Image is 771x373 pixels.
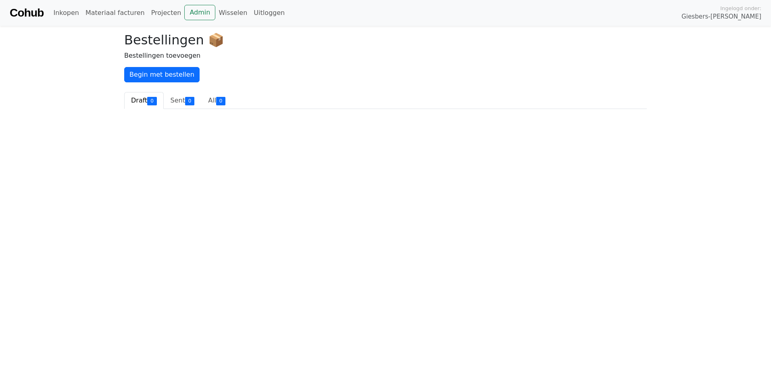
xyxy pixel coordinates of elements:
div: 0 [216,97,225,105]
a: Projecten [148,5,185,21]
a: Draft0 [124,92,164,109]
a: Inkopen [50,5,82,21]
span: Ingelogd onder: [720,4,761,12]
span: Giesbers-[PERSON_NAME] [681,12,761,21]
p: Bestellingen toevoegen [124,51,647,61]
div: 0 [147,97,156,105]
a: Wisselen [215,5,250,21]
a: Materiaal facturen [82,5,148,21]
a: Cohub [10,3,44,23]
a: Admin [184,5,215,20]
h2: Bestellingen 📦 [124,32,647,48]
a: Uitloggen [250,5,288,21]
a: All0 [201,92,232,109]
a: Sent0 [164,92,202,109]
a: Begin met bestellen [124,67,200,82]
div: 0 [185,97,194,105]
